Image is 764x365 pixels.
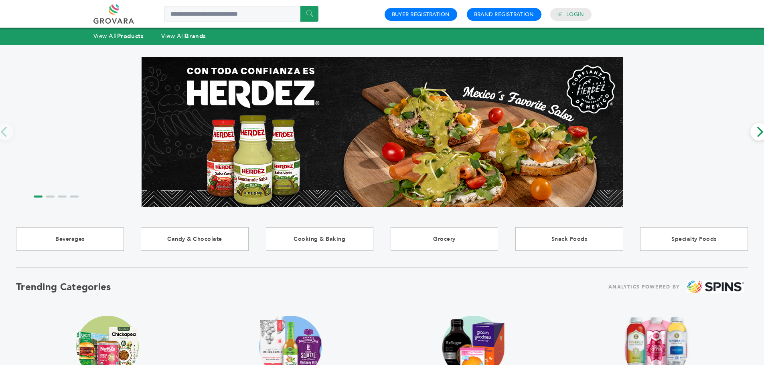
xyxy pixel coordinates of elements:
[142,57,623,207] img: Marketplace Top Banner 1
[474,11,534,18] a: Brand Registration
[70,196,79,198] li: Page dot 4
[141,227,249,251] a: Candy & Chocolate
[687,280,744,294] img: spins.png
[515,227,623,251] a: Snack Foods
[16,227,124,251] a: Beverages
[266,227,374,251] a: Cooking & Baking
[161,32,206,40] a: View AllBrands
[93,32,144,40] a: View AllProducts
[46,196,55,198] li: Page dot 2
[34,196,43,198] li: Page dot 1
[185,32,206,40] strong: Brands
[117,32,144,40] strong: Products
[392,11,450,18] a: Buyer Registration
[566,11,584,18] a: Login
[58,196,67,198] li: Page dot 3
[391,227,499,251] a: Grocery
[16,280,111,294] h2: Trending Categories
[164,6,318,22] input: Search a product or brand...
[640,227,748,251] a: Specialty Foods
[608,282,680,292] span: ANALYTICS POWERED BY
